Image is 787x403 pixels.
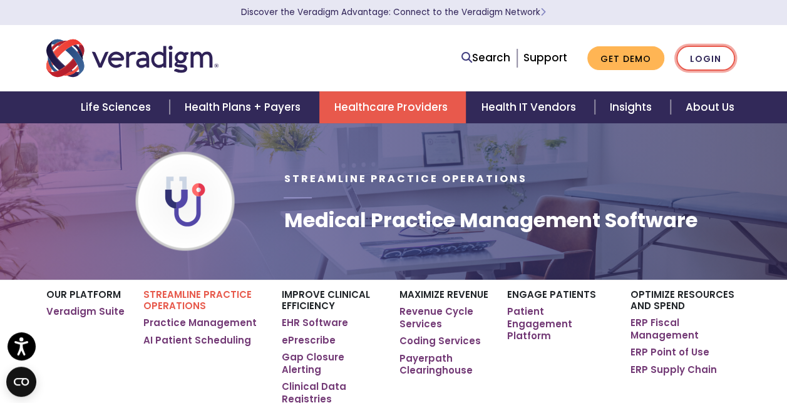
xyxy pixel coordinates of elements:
[282,334,336,347] a: ePrescribe
[587,46,664,71] a: Get Demo
[523,50,567,65] a: Support
[595,91,671,123] a: Insights
[241,6,546,18] a: Discover the Veradigm Advantage: Connect to the Veradigm NetworkLearn More
[46,38,219,79] img: Veradigm logo
[399,352,488,377] a: Payerpath Clearinghouse
[676,46,735,71] a: Login
[507,305,611,342] a: Patient Engagement Platform
[46,305,125,318] a: Veradigm Suite
[282,317,348,329] a: EHR Software
[284,208,697,232] h1: Medical Practice Management Software
[630,346,709,359] a: ERP Point of Use
[143,334,251,347] a: AI Patient Scheduling
[630,364,716,376] a: ERP Supply Chain
[170,91,319,123] a: Health Plans + Payers
[540,6,546,18] span: Learn More
[284,171,527,186] span: Streamline Practice Operations
[630,317,741,341] a: ERP Fiscal Management
[282,351,381,375] a: Gap Closure Alerting
[66,91,170,123] a: Life Sciences
[399,305,488,330] a: Revenue Cycle Services
[399,335,481,347] a: Coding Services
[143,317,257,329] a: Practice Management
[466,91,594,123] a: Health IT Vendors
[6,367,36,397] button: Open CMP widget
[319,91,466,123] a: Healthcare Providers
[671,91,749,123] a: About Us
[461,49,510,66] a: Search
